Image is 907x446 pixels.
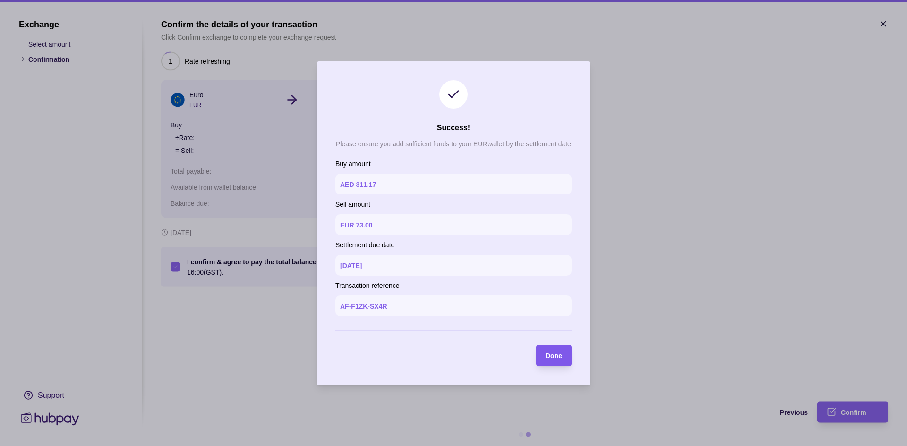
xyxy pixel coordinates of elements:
[340,303,387,310] p: AF-F1ZK-SX4R
[340,181,376,188] p: AED 311.17
[335,280,572,291] p: Transaction reference
[546,352,562,360] span: Done
[340,262,362,269] p: [DATE]
[336,140,571,148] p: Please ensure you add sufficient funds to your EUR wallet by the settlement date
[335,199,572,210] p: Sell amount
[335,240,572,250] p: Settlement due date
[536,345,572,366] button: Done
[335,159,572,169] p: Buy amount
[437,123,470,133] h2: Success!
[340,221,372,229] p: EUR 73.00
